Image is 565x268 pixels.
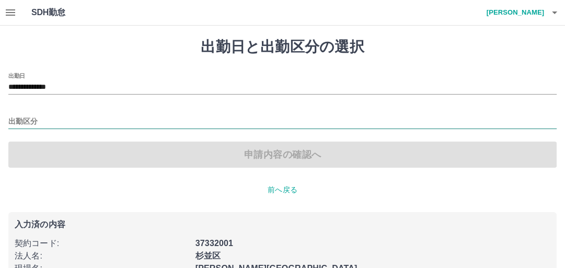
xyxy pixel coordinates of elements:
[15,250,189,262] p: 法人名 :
[15,237,189,250] p: 契約コード :
[8,38,557,56] h1: 出勤日と出勤区分の選択
[8,184,557,195] p: 前へ戻る
[8,72,25,79] label: 出勤日
[15,220,550,229] p: 入力済の内容
[195,251,221,260] b: 杉並区
[195,239,233,248] b: 37332001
